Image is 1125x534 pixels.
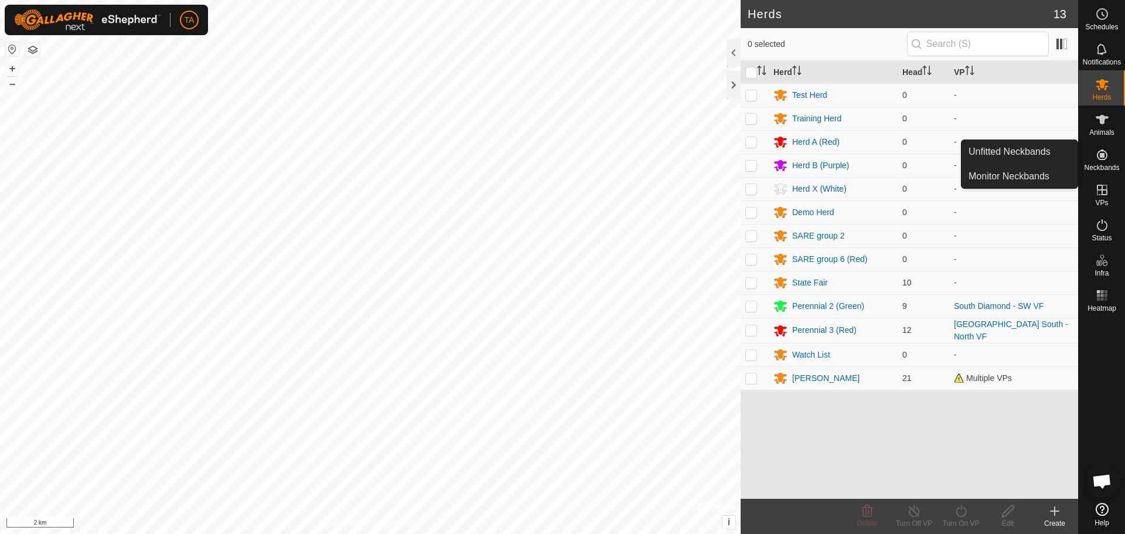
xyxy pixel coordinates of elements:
[902,325,912,335] span: 12
[954,373,1012,383] span: Multiple VPs
[728,517,730,527] span: i
[902,231,907,240] span: 0
[922,67,932,77] p-sorticon: Activate to sort
[902,184,907,193] span: 0
[949,224,1078,247] td: -
[902,161,907,170] span: 0
[962,140,1078,164] a: Unfitted Neckbands
[1089,129,1114,136] span: Animals
[949,107,1078,130] td: -
[792,300,864,312] div: Perennial 2 (Green)
[1079,498,1125,531] a: Help
[949,271,1078,294] td: -
[857,519,878,528] span: Delete
[891,518,937,529] div: Turn Off VP
[898,61,949,84] th: Head
[5,77,19,91] button: –
[902,373,912,383] span: 21
[757,67,766,77] p-sorticon: Activate to sort
[902,350,907,359] span: 0
[984,518,1031,529] div: Edit
[1084,164,1119,171] span: Neckbands
[185,14,195,26] span: TA
[14,9,161,30] img: Gallagher Logo
[324,519,368,529] a: Privacy Policy
[5,62,19,76] button: +
[1087,305,1116,312] span: Heatmap
[949,83,1078,107] td: -
[792,349,830,361] div: Watch List
[902,114,907,123] span: 0
[949,177,1078,200] td: -
[1092,94,1111,101] span: Herds
[954,319,1068,341] a: [GEOGRAPHIC_DATA] South - North VF
[792,253,867,266] div: SARE group 6 (Red)
[748,38,907,50] span: 0 selected
[748,7,1054,21] h2: Herds
[792,67,802,77] p-sorticon: Activate to sort
[1095,270,1109,277] span: Infra
[769,61,898,84] th: Herd
[792,89,827,101] div: Test Herd
[1095,519,1109,526] span: Help
[965,67,974,77] p-sorticon: Activate to sort
[949,61,1078,84] th: VP
[722,516,735,529] button: i
[949,343,1078,366] td: -
[792,183,847,195] div: Herd X (White)
[1083,59,1121,66] span: Notifications
[792,136,840,148] div: Herd A (Red)
[792,230,845,242] div: SARE group 2
[5,42,19,56] button: Reset Map
[1085,23,1118,30] span: Schedules
[792,206,834,219] div: Demo Herd
[902,90,907,100] span: 0
[949,130,1078,154] td: -
[954,301,1044,311] a: South Diamond - SW VF
[792,324,857,336] div: Perennial 3 (Red)
[1092,234,1112,242] span: Status
[1095,199,1108,206] span: VPs
[969,145,1051,159] span: Unfitted Neckbands
[1054,5,1066,23] span: 13
[902,137,907,147] span: 0
[949,200,1078,224] td: -
[792,277,828,289] div: State Fair
[902,254,907,264] span: 0
[382,519,417,529] a: Contact Us
[26,43,40,57] button: Map Layers
[949,247,1078,271] td: -
[902,278,912,287] span: 10
[907,32,1049,56] input: Search (S)
[949,154,1078,177] td: -
[1031,518,1078,529] div: Create
[792,372,860,385] div: [PERSON_NAME]
[792,113,841,125] div: Training Herd
[902,301,907,311] span: 9
[962,165,1078,188] a: Monitor Neckbands
[792,159,849,172] div: Herd B (Purple)
[937,518,984,529] div: Turn On VP
[969,169,1049,183] span: Monitor Neckbands
[902,208,907,217] span: 0
[1085,464,1120,499] div: Open chat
